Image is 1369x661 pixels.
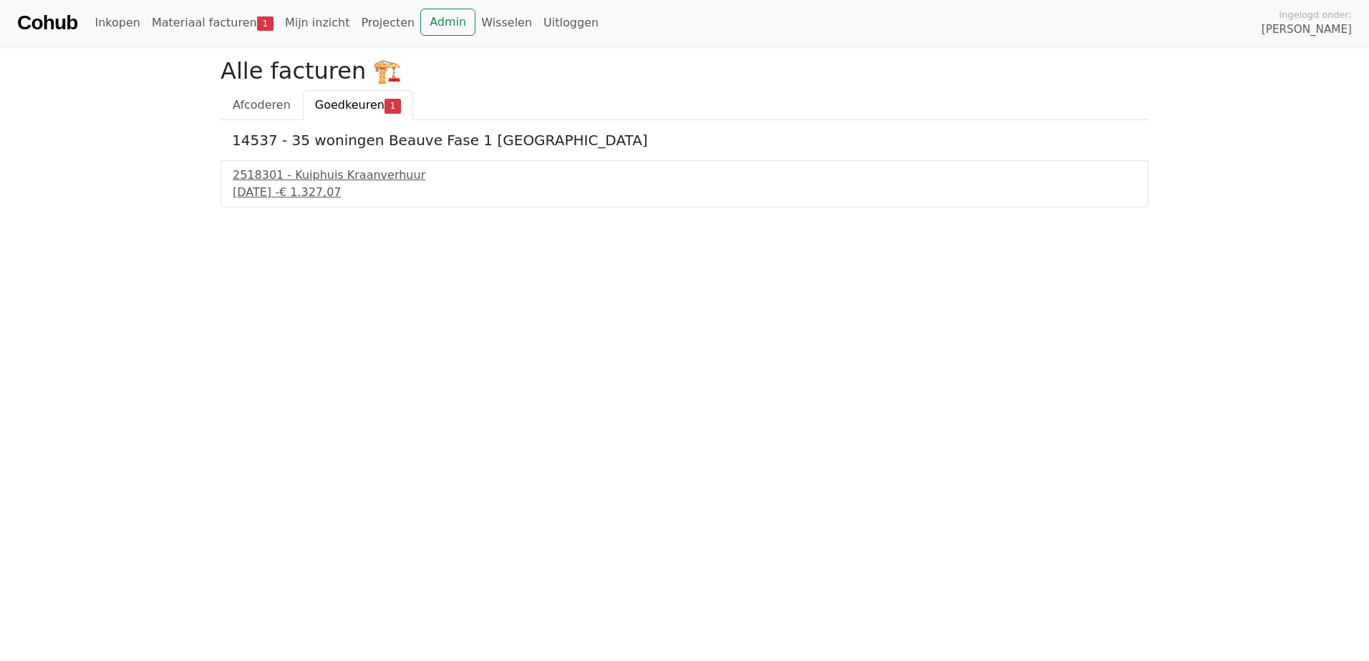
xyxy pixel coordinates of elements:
span: Ingelogd onder: [1279,8,1352,21]
a: Goedkeuren1 [303,90,413,120]
h5: 14537 - 35 woningen Beauve Fase 1 [GEOGRAPHIC_DATA] [232,132,1137,149]
span: € 1.327,07 [279,185,342,199]
span: [PERSON_NAME] [1262,21,1352,38]
span: 1 [384,99,401,113]
a: Materiaal facturen1 [146,9,279,37]
a: Mijn inzicht [279,9,356,37]
span: Goedkeuren [315,98,384,112]
a: 2518301 - Kuiphuis Kraanverhuur[DATE] -€ 1.327,07 [233,167,1136,201]
span: 1 [257,16,274,31]
a: Inkopen [89,9,145,37]
span: Afcoderen [233,98,291,112]
h2: Alle facturen 🏗️ [221,57,1148,84]
a: Afcoderen [221,90,303,120]
div: [DATE] - [233,184,1136,201]
a: Admin [420,9,475,36]
a: Projecten [355,9,420,37]
div: 2518301 - Kuiphuis Kraanverhuur [233,167,1136,184]
a: Cohub [17,6,77,40]
a: Uitloggen [538,9,604,37]
a: Wisselen [475,9,538,37]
